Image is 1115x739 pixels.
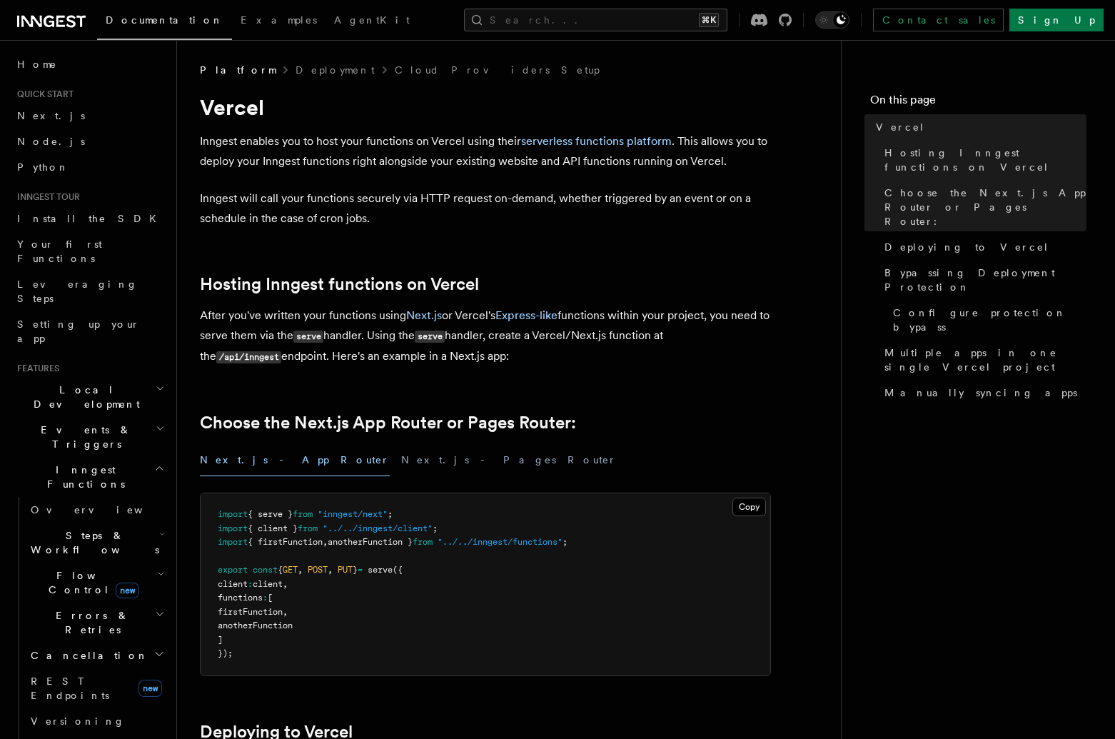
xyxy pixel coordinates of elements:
span: ({ [393,565,403,575]
button: Errors & Retries [25,603,168,643]
a: Vercel [870,114,1086,140]
span: serve [368,565,393,575]
span: : [248,579,253,589]
span: Cancellation [25,648,148,663]
span: functions [218,593,263,603]
span: GET [283,565,298,575]
span: client [253,579,283,589]
span: Home [17,57,57,71]
span: [ [268,593,273,603]
span: Vercel [876,120,925,134]
span: Inngest tour [11,191,80,203]
span: { firstFunction [248,537,323,547]
button: Events & Triggers [11,417,168,457]
span: Deploying to Vercel [884,240,1049,254]
button: Search...⌘K [464,9,727,31]
h4: On this page [870,91,1086,114]
span: Multiple apps in one single Vercel project [884,346,1086,374]
span: PUT [338,565,353,575]
span: , [283,579,288,589]
span: Events & Triggers [11,423,156,451]
button: Steps & Workflows [25,523,168,563]
span: anotherFunction [218,620,293,630]
a: Python [11,154,168,180]
button: Copy [732,498,766,516]
span: Your first Functions [17,238,102,264]
a: Cloud Providers Setup [395,63,600,77]
button: Cancellation [25,643,168,668]
a: Sign Up [1009,9,1104,31]
span: , [328,565,333,575]
span: Hosting Inngest functions on Vercel [884,146,1086,174]
span: Install the SDK [17,213,165,224]
span: Errors & Retries [25,608,155,637]
span: ; [562,537,567,547]
span: const [253,565,278,575]
a: Install the SDK [11,206,168,231]
button: Local Development [11,377,168,417]
a: Choose the Next.js App Router or Pages Router: [879,180,1086,234]
span: from [298,523,318,533]
button: Flow Controlnew [25,563,168,603]
span: Python [17,161,69,173]
span: new [138,680,162,697]
span: Manually syncing apps [884,386,1077,400]
span: Local Development [11,383,156,411]
a: Leveraging Steps [11,271,168,311]
a: Deployment [296,63,375,77]
span: Quick start [11,89,74,100]
span: Features [11,363,59,374]
span: Setting up your app [17,318,140,344]
a: serverless functions platform [521,134,672,148]
a: Deploying to Vercel [879,234,1086,260]
a: Hosting Inngest functions on Vercel [200,274,479,294]
span: ] [218,635,223,645]
h1: Vercel [200,94,771,120]
a: Choose the Next.js App Router or Pages Router: [200,413,576,433]
button: Inngest Functions [11,457,168,497]
a: Examples [232,4,326,39]
a: Next.js [406,308,442,322]
span: import [218,537,248,547]
code: /api/inngest [216,351,281,363]
a: Contact sales [873,9,1004,31]
code: serve [415,331,445,343]
a: Hosting Inngest functions on Vercel [879,140,1086,180]
a: Next.js [11,103,168,129]
a: Your first Functions [11,231,168,271]
a: Node.js [11,129,168,154]
span: : [263,593,268,603]
span: from [413,537,433,547]
span: POST [308,565,328,575]
a: Bypassing Deployment Protection [879,260,1086,300]
span: }); [218,648,233,658]
p: Inngest enables you to host your functions on Vercel using their . This allows you to deploy your... [200,131,771,171]
span: ; [388,509,393,519]
span: export [218,565,248,575]
span: Overview [31,504,178,516]
span: Node.js [17,136,85,147]
span: { [278,565,283,575]
span: Next.js [17,110,85,121]
span: { serve } [248,509,293,519]
a: Setting up your app [11,311,168,351]
code: serve [293,331,323,343]
span: "../../inngest/functions" [438,537,562,547]
span: Choose the Next.js App Router or Pages Router: [884,186,1086,228]
button: Toggle dark mode [815,11,849,29]
span: } [353,565,358,575]
kbd: ⌘K [699,13,719,27]
span: , [298,565,303,575]
span: Examples [241,14,317,26]
span: AgentKit [334,14,410,26]
a: Home [11,51,168,77]
a: REST Endpointsnew [25,668,168,708]
span: Versioning [31,715,125,727]
span: Platform [200,63,276,77]
span: ; [433,523,438,533]
span: firstFunction [218,607,283,617]
a: Express-like [495,308,557,322]
span: = [358,565,363,575]
span: Bypassing Deployment Protection [884,266,1086,294]
a: Configure protection bypass [887,300,1086,340]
